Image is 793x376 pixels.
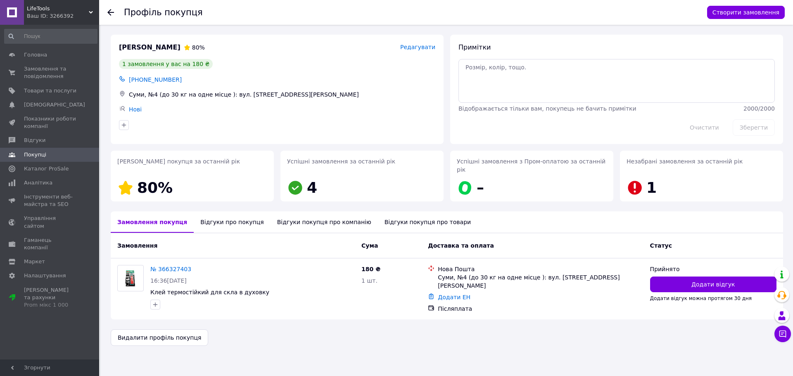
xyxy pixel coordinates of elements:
[111,329,208,346] button: Видалити профіль покупця
[27,5,89,12] span: LifeTools
[650,242,672,249] span: Статус
[111,211,194,233] div: Замовлення покупця
[150,289,269,296] a: Клей термостійкий для скла в духовку
[24,87,76,95] span: Товари та послуги
[24,193,76,208] span: Інструменти веб-майстра та SEO
[650,265,776,273] div: Прийнято
[24,101,85,109] span: [DEMOGRAPHIC_DATA]
[378,211,477,233] div: Відгуки покупця про товари
[150,266,191,272] a: № 366327403
[150,277,187,284] span: 16:36[DATE]
[743,105,775,112] span: 2000 / 2000
[24,115,76,130] span: Показники роботи компанії
[307,179,317,196] span: 4
[4,29,97,44] input: Пошук
[287,158,395,165] span: Успішні замовлення за останній рік
[271,211,378,233] div: Відгуки покупця про компанію
[194,211,270,233] div: Відгуки про покупця
[24,258,45,265] span: Маркет
[400,44,435,50] span: Редагувати
[129,106,142,113] a: Нові
[24,286,76,309] span: [PERSON_NAME] та рахунки
[691,280,735,289] span: Додати відгук
[24,301,76,309] div: Prom мікс 1 000
[192,44,205,51] span: 80%
[438,265,643,273] div: Нова Пошта
[438,305,643,313] div: Післяплата
[24,215,76,229] span: Управління сайтом
[457,158,605,173] span: Успішні замовлення з Пром-оплатою за останній рік
[428,242,494,249] span: Доставка та оплата
[477,179,484,196] span: –
[24,137,45,144] span: Відгуки
[118,269,143,288] img: Фото товару
[458,43,491,51] span: Примітки
[774,326,791,342] button: Чат з покупцем
[650,277,776,292] button: Додати відгук
[361,266,380,272] span: 180 ₴
[117,158,240,165] span: [PERSON_NAME] покупця за останній рік
[107,8,114,17] div: Повернутися назад
[127,89,437,100] div: Суми, №4 (до 30 кг на одне місце ): вул. [STREET_ADDRESS][PERSON_NAME]
[361,277,378,284] span: 1 шт.
[24,65,76,80] span: Замовлення та повідомлення
[24,151,46,158] span: Покупці
[119,59,213,69] div: 1 замовлення у вас на 180 ₴
[707,6,785,19] button: Створити замовлення
[650,296,752,301] span: Додати відгук можна протягом 30 дня
[119,43,180,52] span: [PERSON_NAME]
[117,242,157,249] span: Замовлення
[24,272,66,279] span: Налаштування
[458,105,636,112] span: Відображається тільки вам, покупець не бачить примітки
[646,179,657,196] span: 1
[24,236,76,251] span: Гаманець компанії
[438,273,643,290] div: Суми, №4 (до 30 кг на одне місце ): вул. [STREET_ADDRESS][PERSON_NAME]
[137,179,173,196] span: 80%
[438,294,470,300] a: Додати ЕН
[129,76,182,83] span: [PHONE_NUMBER]
[627,158,743,165] span: Незабрані замовлення за останній рік
[361,242,378,249] span: Cума
[124,7,203,17] h1: Профіль покупця
[117,265,144,291] a: Фото товару
[27,12,99,20] div: Ваш ID: 3266392
[24,51,47,59] span: Головна
[24,165,69,173] span: Каталог ProSale
[24,179,52,187] span: Аналітика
